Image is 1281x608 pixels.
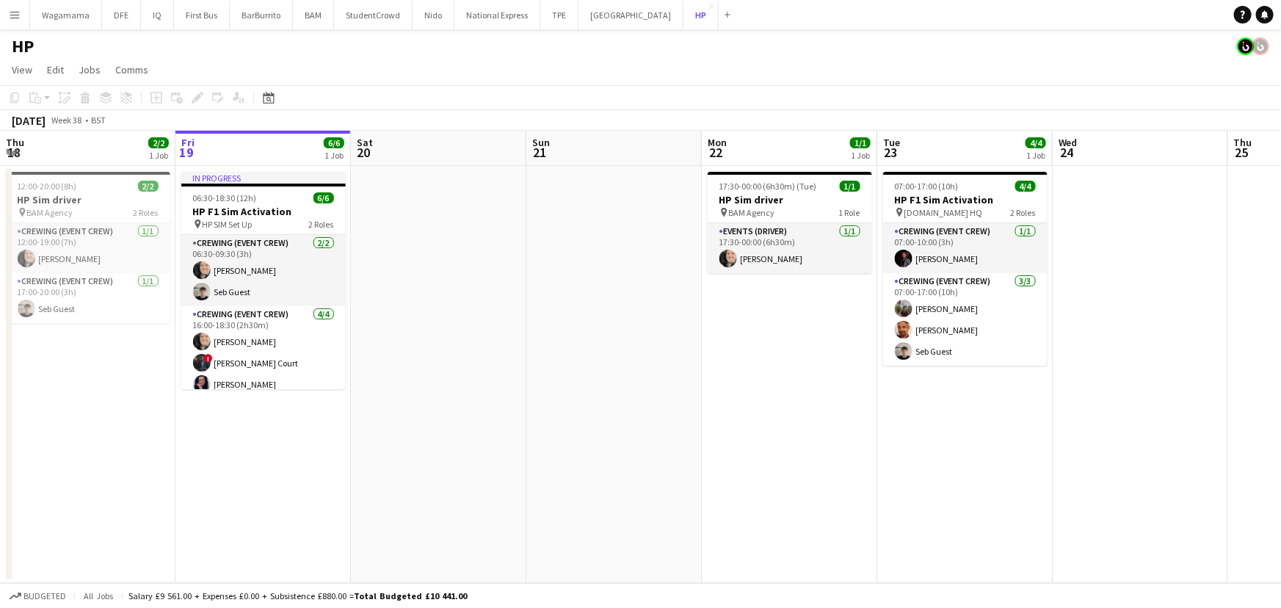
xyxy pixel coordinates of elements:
[530,144,550,161] span: 21
[708,223,872,273] app-card-role: Events (Driver)1/117:30-00:00 (6h30m)[PERSON_NAME]
[6,172,170,323] app-job-card: 12:00-20:00 (8h)2/2HP Sim driver BAM Agency2 RolesCrewing (Event Crew)1/112:00-19:00 (7h)[PERSON_...
[683,1,719,29] button: HP
[354,590,467,601] span: Total Budgeted £10 441.00
[12,113,46,128] div: [DATE]
[181,172,346,184] div: In progress
[79,63,101,76] span: Jobs
[204,354,213,363] span: !
[532,136,550,149] span: Sun
[181,172,346,389] app-job-card: In progress06:30-18:30 (12h)6/6HP F1 Sim Activation HP SIM Set Up2 RolesCrewing (Event Crew)2/206...
[851,150,870,161] div: 1 Job
[23,591,66,601] span: Budgeted
[313,192,334,203] span: 6/6
[193,192,257,203] span: 06:30-18:30 (12h)
[181,306,346,420] app-card-role: Crewing (Event Crew)4/416:00-18:30 (2h30m)[PERSON_NAME]![PERSON_NAME] Court[PERSON_NAME]
[895,181,959,192] span: 07:00-17:00 (10h)
[230,1,293,29] button: BarBurrito
[309,219,334,230] span: 2 Roles
[540,1,578,29] button: TPE
[708,136,727,149] span: Mon
[840,181,860,192] span: 1/1
[708,172,872,273] app-job-card: 17:30-00:00 (6h30m) (Tue)1/1HP Sim driver BAM Agency1 RoleEvents (Driver)1/117:30-00:00 (6h30m)[P...
[47,63,64,76] span: Edit
[454,1,540,29] button: National Express
[149,150,168,161] div: 1 Job
[705,144,727,161] span: 22
[91,115,106,126] div: BST
[293,1,334,29] button: BAM
[883,193,1048,206] h3: HP F1 Sim Activation
[6,223,170,273] app-card-role: Crewing (Event Crew)1/112:00-19:00 (7h)[PERSON_NAME]
[81,590,116,601] span: All jobs
[1252,37,1269,55] app-user-avatar: Tim Bodenham
[708,193,872,206] h3: HP Sim driver
[109,60,154,79] a: Comms
[1026,150,1045,161] div: 1 Job
[1237,37,1255,55] app-user-avatar: Tim Bodenham
[1234,136,1252,149] span: Thu
[904,207,983,218] span: [DOMAIN_NAME] HQ
[128,590,467,601] div: Salary £9 561.00 + Expenses £0.00 + Subsistence £880.00 =
[883,136,900,149] span: Tue
[1015,181,1036,192] span: 4/4
[7,588,68,604] button: Budgeted
[839,207,860,218] span: 1 Role
[324,137,344,148] span: 6/6
[324,150,344,161] div: 1 Job
[850,137,871,148] span: 1/1
[148,137,169,148] span: 2/2
[203,219,253,230] span: HP SIM Set Up
[179,144,195,161] span: 19
[181,205,346,218] h3: HP F1 Sim Activation
[883,172,1048,366] app-job-card: 07:00-17:00 (10h)4/4HP F1 Sim Activation [DOMAIN_NAME] HQ2 RolesCrewing (Event Crew)1/107:00-10:0...
[6,273,170,323] app-card-role: Crewing (Event Crew)1/117:00-20:00 (3h)Seb Guest
[4,144,24,161] span: 18
[181,136,195,149] span: Fri
[134,207,159,218] span: 2 Roles
[102,1,141,29] button: DFE
[719,181,817,192] span: 17:30-00:00 (6h30m) (Tue)
[1026,137,1046,148] span: 4/4
[357,136,373,149] span: Sat
[413,1,454,29] button: Nido
[1011,207,1036,218] span: 2 Roles
[41,60,70,79] a: Edit
[883,273,1048,366] app-card-role: Crewing (Event Crew)3/307:00-17:00 (10h)[PERSON_NAME][PERSON_NAME]Seb Guest
[6,60,38,79] a: View
[48,115,85,126] span: Week 38
[6,136,24,149] span: Thu
[1059,136,1078,149] span: Wed
[355,144,373,161] span: 20
[12,35,34,57] h1: HP
[6,193,170,206] h3: HP Sim driver
[174,1,230,29] button: First Bus
[73,60,106,79] a: Jobs
[18,181,77,192] span: 12:00-20:00 (8h)
[729,207,775,218] span: BAM Agency
[12,63,32,76] span: View
[115,63,148,76] span: Comms
[881,144,900,161] span: 23
[334,1,413,29] button: StudentCrowd
[138,181,159,192] span: 2/2
[883,223,1048,273] app-card-role: Crewing (Event Crew)1/107:00-10:00 (3h)[PERSON_NAME]
[30,1,102,29] button: Wagamama
[27,207,73,218] span: BAM Agency
[181,235,346,306] app-card-role: Crewing (Event Crew)2/206:30-09:30 (3h)[PERSON_NAME]Seb Guest
[1056,144,1078,161] span: 24
[1232,144,1252,161] span: 25
[141,1,174,29] button: IQ
[578,1,683,29] button: [GEOGRAPHIC_DATA]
